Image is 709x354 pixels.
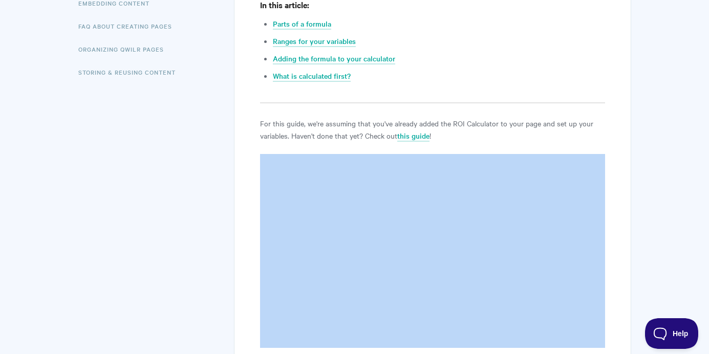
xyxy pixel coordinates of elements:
iframe: Vimeo video player [260,154,605,348]
a: What is calculated first? [273,71,351,82]
iframe: Toggle Customer Support [645,318,699,349]
a: FAQ About Creating Pages [78,16,180,36]
a: Adding the formula to your calculator [273,53,395,64]
p: For this guide, we're assuming that you've already added the ROI Calculator to your page and set ... [260,117,605,142]
a: Ranges for your variables [273,36,356,47]
a: Organizing Qwilr Pages [78,39,171,59]
a: this guide [397,130,429,142]
a: Parts of a formula [273,18,331,30]
a: Storing & Reusing Content [78,62,183,82]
